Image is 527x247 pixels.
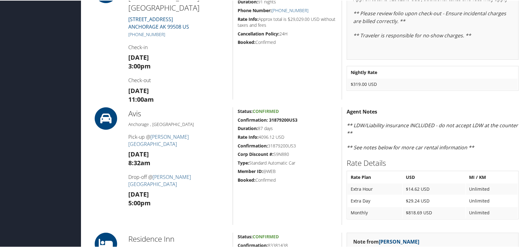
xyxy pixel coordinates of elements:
[348,78,518,89] td: $319.00 USD
[403,183,465,194] td: $14.62 USD
[272,7,308,13] a: [PHONE_NUMBER]
[238,168,337,174] h5: @WEB
[238,39,255,44] strong: Booked:
[128,173,228,187] h4: Drop-off @
[466,171,518,182] th: MI / KM
[128,15,189,30] a: [STREET_ADDRESS]ANCHORAGE AK 99508 US
[128,121,228,127] h5: Anchorage , [GEOGRAPHIC_DATA]
[238,108,253,114] strong: Status:
[379,238,419,245] a: [PERSON_NAME]
[238,30,279,36] strong: Cancellation Policy:
[353,31,471,38] em: ** Traveler is responsible for no-show charges. **
[238,151,273,156] strong: Corp Discount #:
[347,143,474,150] em: ** See notes below for more car rental information **
[403,195,465,206] td: $29.24 USD
[403,207,465,218] td: $818.69 USD
[348,171,402,182] th: Rate Plan
[238,125,337,131] h5: 87 days
[238,133,259,139] strong: Rate Info:
[253,108,279,114] span: Confirmed
[347,157,519,168] h2: Rate Details
[128,61,151,70] strong: 3:00pm
[238,116,297,122] strong: Confirmation: 31879200US3
[466,207,518,218] td: Unlimited
[238,39,337,45] h5: Confirmed
[238,7,272,13] strong: Phone Number:
[253,233,279,239] span: Confirmed
[128,108,228,118] h2: Avis
[238,159,337,165] h5: Standard Automatic Car
[238,16,337,28] h5: Approx total is $29,029.00 USD without taxes and fees
[348,207,402,218] td: Monthly
[128,76,228,83] h4: Check-out
[347,121,518,136] em: ** LDW/Liability insurance INCLUDED - do not accept LDW at the counter **
[128,149,149,158] strong: [DATE]
[238,176,255,182] strong: Booked:
[353,9,506,24] em: ** Please review folio upon check-out - Ensure incidental charges are billed correctly. **
[128,95,154,103] strong: 11:00am
[128,158,150,166] strong: 8:32am
[238,176,337,183] h5: Confirmed
[348,195,402,206] td: Extra Day
[238,16,259,21] strong: Rate Info:
[128,86,149,94] strong: [DATE]
[238,168,263,174] strong: Member ID:
[466,183,518,194] td: Unlimited
[238,233,253,239] strong: Status:
[353,238,419,245] strong: Note from
[128,53,149,61] strong: [DATE]
[128,198,151,207] strong: 5:00pm
[466,195,518,206] td: Unlimited
[128,133,228,147] h4: Pick-up @
[238,151,337,157] h5: S9N880
[347,108,377,114] strong: Agent Notes
[348,66,518,77] th: Nightly Rate
[348,183,402,194] td: Extra Hour
[238,142,268,148] strong: Confirmation:
[238,142,337,148] h5: 31879200US3
[128,173,191,187] a: [PERSON_NAME] [GEOGRAPHIC_DATA]
[128,43,228,50] h4: Check-in
[128,189,149,198] strong: [DATE]
[403,171,465,182] th: USD
[238,159,249,165] strong: Type:
[238,125,258,131] strong: Duration:
[128,31,165,37] a: [PHONE_NUMBER]
[128,133,189,147] a: [PERSON_NAME] [GEOGRAPHIC_DATA]
[238,30,337,36] h5: 24H
[238,133,337,140] h5: 4096.12 USD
